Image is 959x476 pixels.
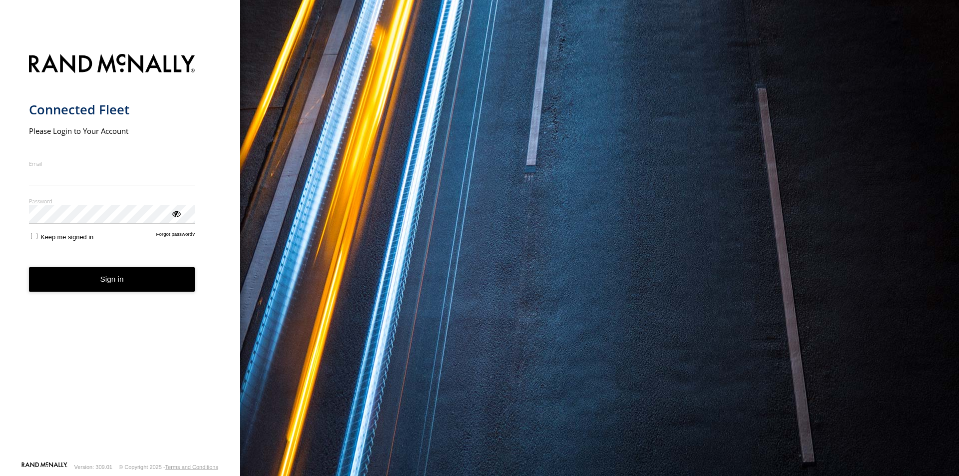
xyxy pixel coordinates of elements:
[21,462,67,472] a: Visit our Website
[156,231,195,241] a: Forgot password?
[40,233,93,241] span: Keep me signed in
[29,160,195,167] label: Email
[165,464,218,470] a: Terms and Conditions
[74,464,112,470] div: Version: 309.01
[29,126,195,136] h2: Please Login to Your Account
[29,267,195,292] button: Sign in
[119,464,218,470] div: © Copyright 2025 -
[31,233,37,239] input: Keep me signed in
[29,197,195,205] label: Password
[29,48,211,461] form: main
[29,52,195,77] img: Rand McNally
[29,101,195,118] h1: Connected Fleet
[171,208,181,218] div: ViewPassword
